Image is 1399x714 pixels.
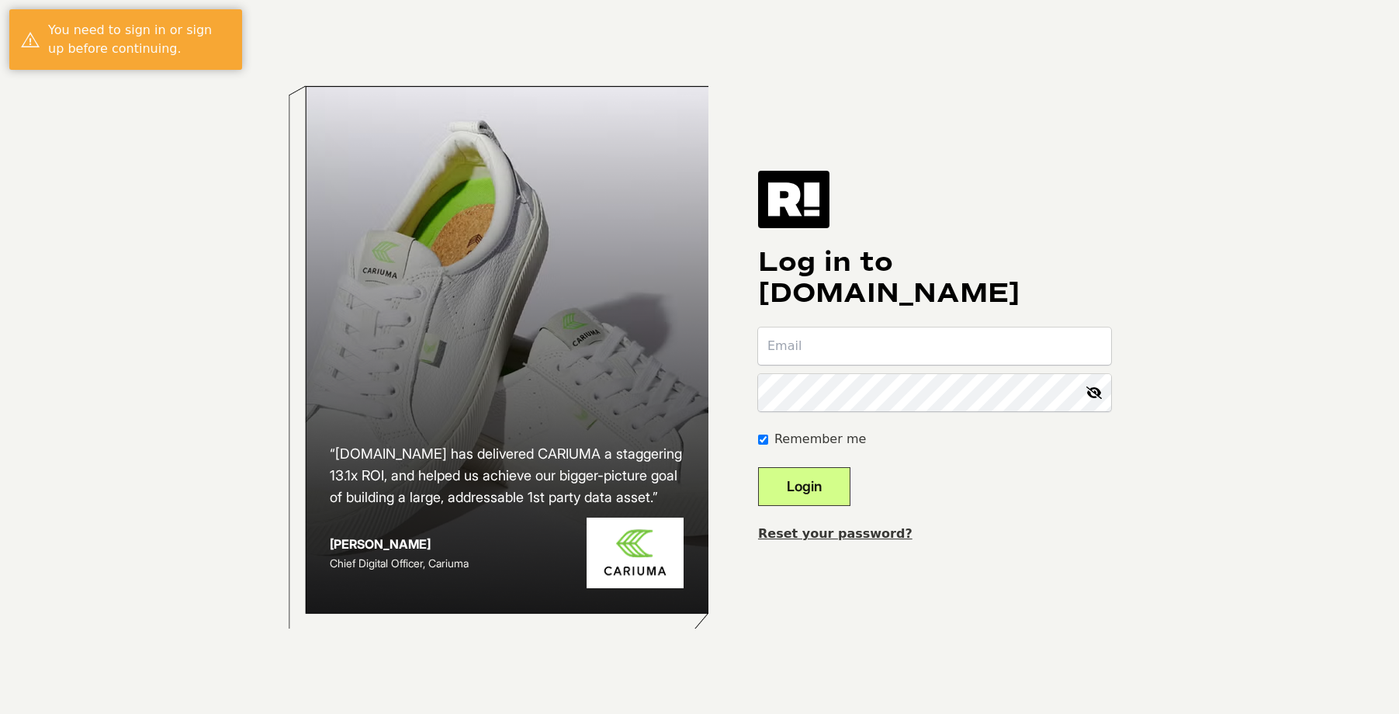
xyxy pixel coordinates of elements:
[758,467,850,506] button: Login
[774,430,866,449] label: Remember me
[48,21,230,58] div: You need to sign in or sign up before continuing.
[330,556,469,570] span: Chief Digital Officer, Cariuma
[330,536,431,552] strong: [PERSON_NAME]
[587,518,684,588] img: Cariuma
[330,443,684,508] h2: “[DOMAIN_NAME] has delivered CARIUMA a staggering 13.1x ROI, and helped us achieve our bigger-pic...
[758,328,1111,365] input: Email
[758,526,912,541] a: Reset your password?
[758,171,829,228] img: Retention.com
[758,247,1111,309] h1: Log in to [DOMAIN_NAME]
